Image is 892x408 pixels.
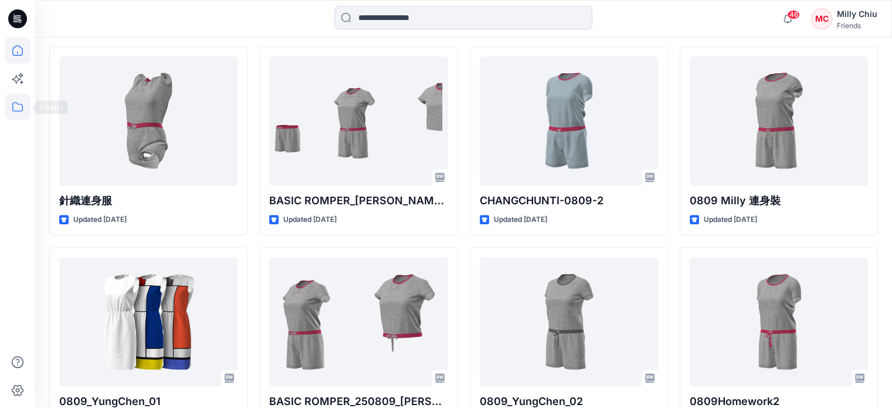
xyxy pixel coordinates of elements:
p: BASIC ROMPER_[PERSON_NAME]_250809 [269,193,447,209]
a: BASIC ROMPER_許雯雅_250809 [269,56,447,186]
div: MC [811,8,832,29]
p: Updated [DATE] [494,214,547,226]
p: Updated [DATE] [704,214,757,226]
a: 0809Homework2 [690,257,868,386]
div: Milly Chiu [837,7,877,21]
a: 0809 Milly 連身裝 [690,56,868,186]
p: 針織連身服 [59,193,238,209]
a: 0809_YungChen_02 [480,257,658,386]
span: 46 [787,10,800,19]
p: Updated [DATE] [283,214,337,226]
div: Friends [837,21,877,30]
p: Updated [DATE] [73,214,127,226]
a: 0809_YungChen_01 [59,257,238,386]
p: CHANGCHUNTI-0809-2 [480,193,658,209]
a: BASIC ROMPER_250809_許雯雅 [269,257,447,386]
a: CHANGCHUNTI-0809-2 [480,56,658,186]
p: 0809 Milly 連身裝 [690,193,868,209]
a: 針織連身服 [59,56,238,186]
